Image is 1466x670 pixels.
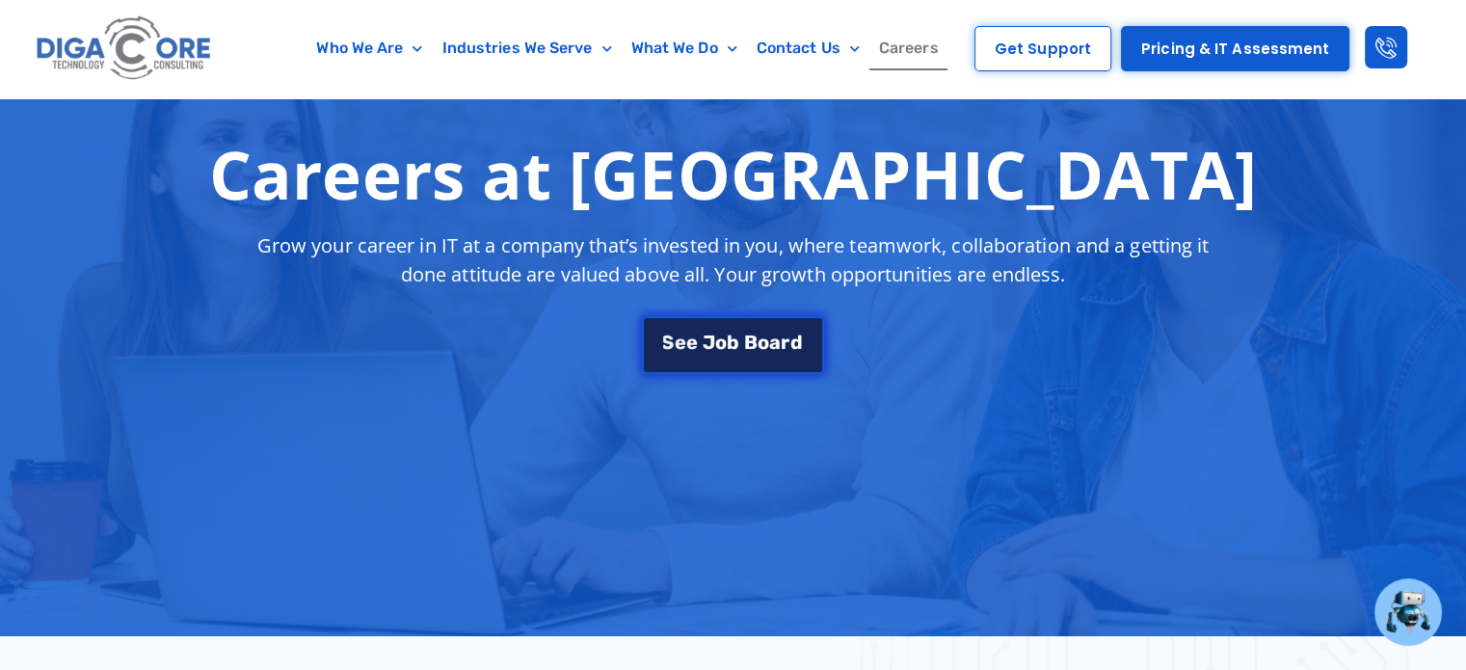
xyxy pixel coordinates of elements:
[747,26,869,70] a: Contact Us
[715,332,727,351] span: o
[703,332,715,351] span: J
[769,332,781,351] span: a
[433,26,622,70] a: Industries We Serve
[974,26,1111,71] a: Get Support
[1141,41,1329,56] span: Pricing & IT Assessment
[209,135,1257,212] h1: Careers at [GEOGRAPHIC_DATA]
[622,26,747,70] a: What We Do
[727,332,739,351] span: b
[869,26,948,70] a: Careers
[1121,26,1349,71] a: Pricing & IT Assessment
[758,332,769,351] span: o
[789,332,802,351] span: d
[661,332,674,351] span: S
[686,332,698,351] span: e
[781,332,789,351] span: r
[675,332,686,351] span: e
[294,26,961,70] nav: Menu
[744,332,758,351] span: B
[240,231,1227,289] p: Grow your career in IT at a company that’s invested in you, where teamwork, collaboration and a g...
[32,10,217,88] img: Digacore logo 1
[995,41,1091,56] span: Get Support
[642,315,823,373] a: See Job Board
[307,26,432,70] a: Who We Are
